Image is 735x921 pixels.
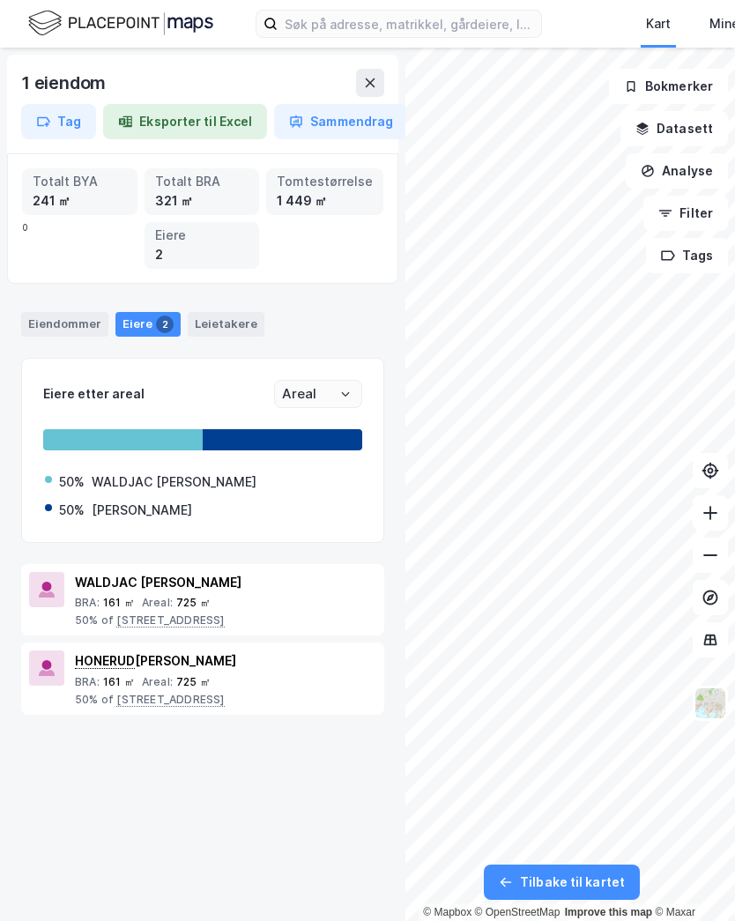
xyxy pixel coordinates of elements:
[33,172,127,191] div: Totalt BYA
[626,153,728,189] button: Analyse
[188,312,264,337] div: Leietakere
[643,196,728,231] button: Filter
[92,500,192,521] div: [PERSON_NAME]
[75,572,376,593] div: WALDJAC [PERSON_NAME]
[75,650,376,672] div: [PERSON_NAME]
[274,104,408,139] button: Sammendrag
[75,693,376,707] div: 50% of
[338,387,353,401] button: Open
[103,104,267,139] button: Eksporter til Excel
[609,69,728,104] button: Bokmerker
[646,238,728,273] button: Tags
[646,13,671,34] div: Kart
[176,596,211,610] div: 725 ㎡
[75,613,376,628] div: 50% of
[75,596,100,610] div: BRA :
[475,906,561,918] a: OpenStreetMap
[277,191,373,211] div: 1 449 ㎡
[28,8,213,39] img: logo.f888ab2527a4732fd821a326f86c7f29.svg
[103,675,135,689] div: 161 ㎡
[142,675,173,689] div: Areal :
[620,111,728,146] button: Datasett
[647,836,735,921] iframe: Chat Widget
[92,472,256,493] div: WALDJAC [PERSON_NAME]
[21,69,109,97] div: 1 eiendom
[22,168,383,269] div: 0
[484,865,640,900] button: Tilbake til kartet
[275,381,361,407] input: ClearOpen
[75,675,100,689] div: BRA :
[176,675,211,689] div: 725 ㎡
[155,226,249,245] div: Eiere
[142,596,173,610] div: Areal :
[103,596,135,610] div: 161 ㎡
[155,245,249,264] div: 2
[59,472,85,493] div: 50%
[155,191,249,211] div: 321 ㎡
[565,906,652,918] a: Improve this map
[423,906,471,918] a: Mapbox
[277,172,373,191] div: Tomtestørrelse
[33,191,127,211] div: 241 ㎡
[694,687,727,720] img: Z
[155,172,249,191] div: Totalt BRA
[21,104,96,139] button: Tag
[115,312,181,337] div: Eiere
[59,500,85,521] div: 50%
[647,836,735,921] div: Kontrollprogram for chat
[43,383,274,405] div: Eiere etter areal
[278,11,541,37] input: Søk på adresse, matrikkel, gårdeiere, leietakere eller personer
[156,316,174,333] div: 2
[21,312,108,337] div: Eiendommer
